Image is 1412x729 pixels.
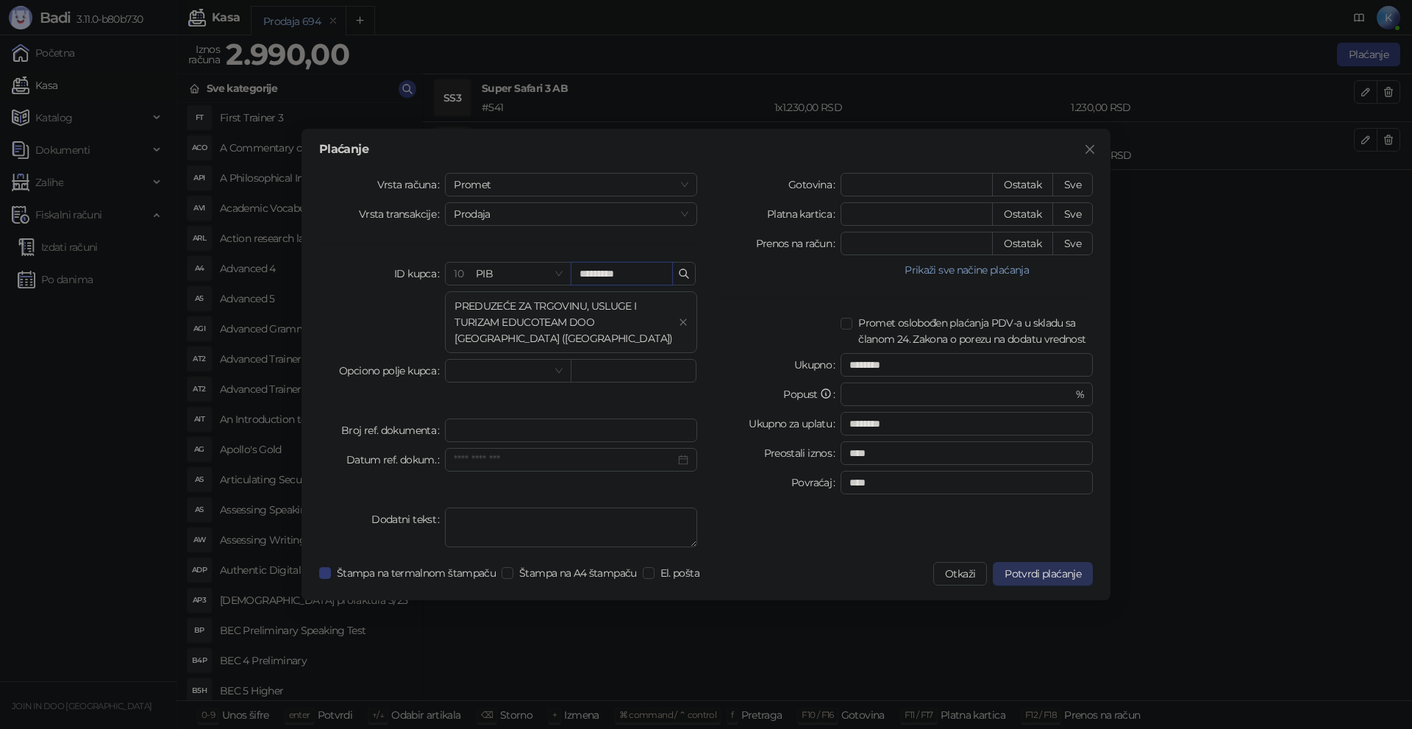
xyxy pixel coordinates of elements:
span: 10 [454,267,463,280]
button: Sve [1052,173,1093,196]
label: Vrsta računa [377,173,446,196]
button: Ostatak [992,202,1053,226]
span: Štampa na termalnom štampaču [331,565,502,581]
label: Gotovina [788,173,841,196]
span: El. pošta [655,565,705,581]
span: Štampa na A4 štampaču [513,565,643,581]
div: Plaćanje [319,143,1093,155]
label: Datum ref. dokum. [346,448,446,472]
button: Ostatak [992,232,1053,255]
span: Prodaja [454,203,688,225]
span: PIB [454,263,562,285]
label: Preostali iznos [764,441,841,465]
label: Popust [783,383,841,406]
button: close [679,318,688,327]
label: Prenos na račun [756,232,841,255]
button: Prikaži sve načine plaćanja [841,261,1093,279]
span: Promet [454,174,688,196]
button: Sve [1052,232,1093,255]
input: Broj ref. dokumenta [445,419,697,442]
span: Promet oslobođen plaćanja PDV-a u skladu sa članom 24. Zakona o porezu na dodatu vrednost [852,315,1093,347]
label: Dodatni tekst [371,508,445,531]
label: Povraćaj [791,471,841,494]
button: Sve [1052,202,1093,226]
button: Ostatak [992,173,1053,196]
label: Ukupno [794,353,841,377]
label: Opciono polje kupca [339,359,445,383]
span: close [679,318,688,327]
textarea: Dodatni tekst [445,508,697,547]
button: Potvrdi plaćanje [993,562,1093,586]
input: Datum ref. dokum. [454,452,675,468]
span: close [1084,143,1096,155]
label: Vrsta transakcije [359,202,446,226]
span: Zatvori [1078,143,1102,155]
label: Ukupno za uplatu [749,412,841,435]
label: ID kupca [394,262,445,285]
label: Broj ref. dokumenta [341,419,445,442]
button: Close [1078,138,1102,161]
button: Otkaži [933,562,987,586]
label: Platna kartica [767,202,841,226]
div: PREDUZEĆE ZA TRGOVINU, USLUGE I TURIZAM EDUCOTEAM DOO [GEOGRAPHIC_DATA] ([GEOGRAPHIC_DATA]) [454,298,673,346]
span: Potvrdi plaćanje [1005,567,1081,580]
